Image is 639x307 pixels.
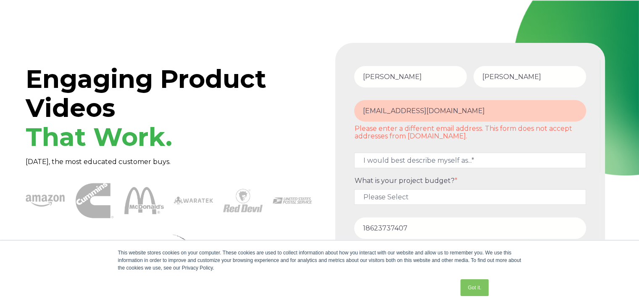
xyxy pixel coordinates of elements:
[460,279,488,296] a: Got it.
[76,182,113,220] img: Cummins
[26,181,65,220] img: amazon-1
[354,217,586,239] input: Phone number*
[354,66,467,87] input: First Name*
[473,66,586,87] input: Last Name*
[124,181,164,220] img: McDonalds 1
[354,125,586,140] label: Please enter a different email address. This form does not accept addresses from [DOMAIN_NAME].
[354,100,586,122] input: Email Address*
[273,181,312,220] img: USPS
[174,181,213,220] img: Waratek logo
[26,122,172,152] span: That Work.
[118,249,521,272] div: This website stores cookies on your computer. These cookies are used to collect information about...
[223,181,263,220] img: Red Devil
[26,64,266,152] span: Engaging Product Videos
[26,158,171,166] span: [DATE], the most educated customer buys.
[354,177,454,185] span: What is your project budget?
